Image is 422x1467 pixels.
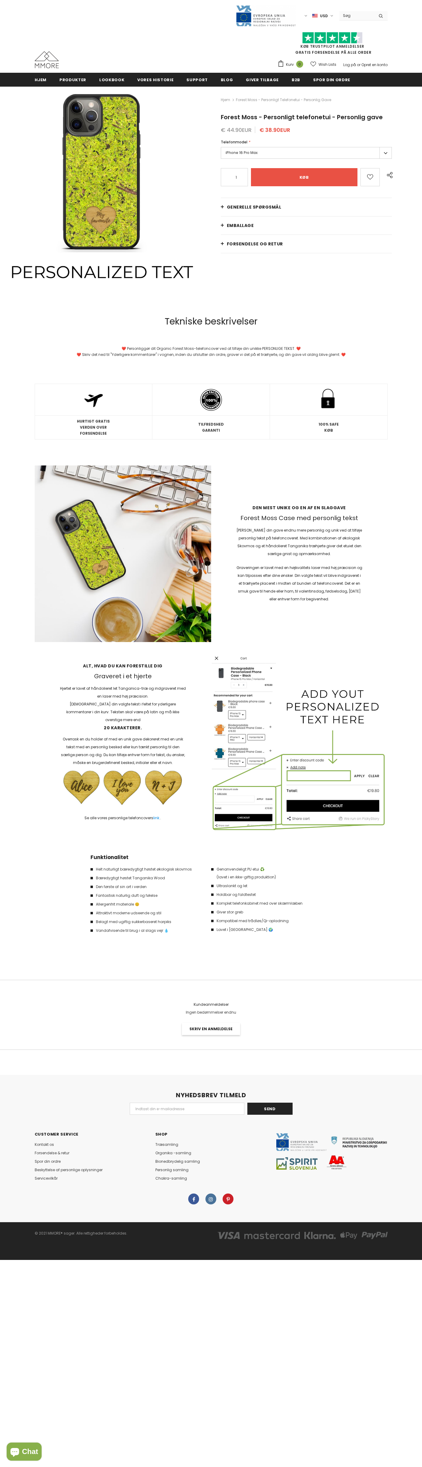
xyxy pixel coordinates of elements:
p: [DEMOGRAPHIC_DATA] din valgte tekst i feltet for yderligere kommentarer i din kurv. Teksten skal ... [59,700,186,732]
span: USD [320,13,328,19]
span: Forest Moss - Personligt telefonetui - Personlig gave [236,96,331,104]
a: Forsendelse & retur [35,1149,69,1157]
a: B2B [292,73,300,86]
a: Spor din ordre [35,1157,61,1166]
strong: 20 KARAKTERER. [59,724,186,732]
li: Genanvendeligt PU etui ♻️ (lavet i en ikke-giftig produktion) [211,865,326,881]
li: Ultraslankt og let [211,882,326,890]
span: Giver tilbage [246,77,278,83]
a: Lookbook [99,73,124,86]
img: MMORE Cases [35,51,59,68]
div: ❤️ Personliggør dit Organic Forest Moss-telefoncover ved at tilføje din unikke PERSONLIGE TEKST. ... [35,346,388,358]
li: Vandafvisende til brug i al slags vejr 💧 [90,927,205,935]
img: Brugerdefinerede tekstinstruktioner til personligt etui [211,654,388,831]
span: Kundeanmeldelser [194,1002,229,1007]
span: Forest Moss - Personligt telefonetui - Personlig gave [221,113,383,121]
a: Log på [343,62,356,67]
h3: Forest Moss Case med personlig tekst [236,514,363,522]
img: Personlig Forest Moss Custom Text Phone Case [35,465,211,642]
li: Belagt med ugiftig sukkerbaseret harpiks [90,918,205,926]
span: Spor din ordre [35,1159,61,1164]
img: american_express [304,1232,336,1239]
img: Javni Razpis [276,1133,388,1169]
strong: TILFREDSHED [198,422,224,427]
a: Hjem [221,96,230,104]
strong: GARANTI [202,428,220,433]
a: Køb TrustPilot Anmeldelser [300,44,364,49]
li: Kompatibel med trådløs/Qi-opladning [211,917,326,925]
strong: FORSENDELSE [80,431,107,436]
img: Personalized_Hearts_Options.jpg [59,767,186,808]
li: Attraktivt moderne udseende og stil [90,909,205,917]
span: Forsendelse og retur [227,241,283,247]
a: Spor din ordre [313,73,350,86]
span: Personlig samling [155,1167,189,1172]
a: Kurv 0 [278,60,306,69]
span: Træsamling [155,1142,178,1147]
a: Bionedbrydelig samling [155,1157,200,1166]
span: Wish Lists [319,62,336,68]
span: Tekniske beskrivelser [165,315,258,328]
span: € 38.90EUR [259,126,290,134]
h4: Funktionalitet [90,853,205,861]
span: support [186,77,208,83]
span: Generelle spørgsmål [227,204,281,210]
span: NYHEDSBREV TILMELD [176,1091,246,1099]
strong: 100% SAFE [319,422,339,427]
span: 0 [296,61,303,68]
span: Customer Service [35,1131,78,1137]
p: Graveringen er lavet med en højkvalitets laser med høj præcision og kan tilpasses efter dine ønsk... [236,564,363,603]
h3: Graveret i et hjerte [59,673,186,680]
span: Spor din ordre [313,77,350,83]
a: Blog [221,73,233,86]
a: Kontakt os [35,1140,54,1149]
p: Overrask en du holder af med en unik gave dekoreret med en unik tekst med en personlig besked ell... [59,735,186,767]
li: Allergenfrit materiale 😊 [90,900,205,908]
img: TILFREDSHED GARANTI ikon [200,388,222,411]
a: Generelle spørgsmål [221,198,392,216]
input: KØB [251,168,357,186]
input: Email Address [130,1103,244,1115]
inbox-online-store-chat: Shopify online store chat [5,1443,43,1462]
span: Beskyttelse af personlige oplysninger [35,1167,103,1172]
span: or [357,62,360,67]
label: iPhone 16 Pro Max [221,147,392,159]
p: Se alle vores personlige telefoncovers . [59,814,186,822]
li: Giver stor greb [211,908,326,916]
span: Lookbook [99,77,124,83]
span: Kontakt os [35,1142,54,1147]
li: Lavet i [GEOGRAPHIC_DATA] 🌍 [211,926,326,934]
strong: Alt, hvad du kan forestille dig [59,663,186,669]
span: Forsendelse & retur [35,1150,69,1155]
a: Wish Lists [310,59,336,70]
p: Hjertet er lavet af håndolieret let Tanganica-træ og indgraveret med en laser med høj præcision. [59,685,186,700]
strong: VERDEN OVER [80,425,107,430]
span: Hjem [35,77,47,83]
strong: DEN MEST UNIKE OG EN AF EN SLAGGAVE [236,505,363,511]
strong: HURTIGT GRATIS [77,419,110,424]
span: Blog [221,77,233,83]
span: GRATIS FORSENDELSE PÅ ALLE ORDER [278,35,388,55]
img: paypal [362,1232,388,1239]
strong: KØB [324,428,333,433]
span: Bionedbrydelig samling [155,1159,200,1164]
li: Komplet telefonkabinet med over skærmlæben [211,900,326,907]
a: Hjem [35,73,47,86]
a: Organika -samling [155,1149,191,1157]
img: ikon for sikkert køb [316,387,341,413]
a: Skriv en anmeldelse [182,1023,240,1035]
img: USD [312,13,318,18]
span: Kurv [286,62,294,68]
li: Den første af sin art i verden [90,883,205,891]
a: Vores historie [137,73,173,86]
input: Send [247,1103,293,1115]
a: Giver tilbage [246,73,278,86]
div: © 2021 MMORE® sager. Alle rettigheder forbeholdes. [35,1229,207,1238]
span: Telefonmodel [221,139,247,145]
a: Javni Razpis [236,13,296,18]
p: [PERSON_NAME] din gave endnu mere personlig og unik ved at tilføje personlig tekst på telefoncove... [236,526,363,558]
li: Fantastisk naturlig duft og følelse [90,892,205,900]
a: EMBALLAGE [221,216,392,235]
span: Ingen bedømmelser endnu [186,1010,236,1015]
a: Servicevilkår [35,1174,58,1183]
